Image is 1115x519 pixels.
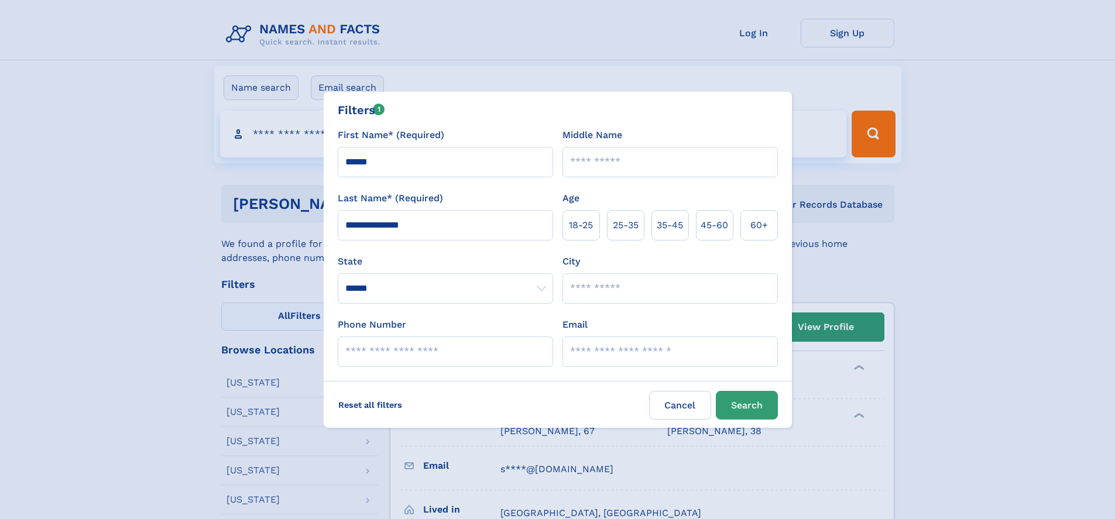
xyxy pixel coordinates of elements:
[338,101,385,119] div: Filters
[657,218,683,232] span: 35‑45
[701,218,728,232] span: 45‑60
[649,391,711,420] label: Cancel
[562,191,579,205] label: Age
[338,255,553,269] label: State
[613,218,639,232] span: 25‑35
[569,218,593,232] span: 18‑25
[562,255,580,269] label: City
[716,391,778,420] button: Search
[338,128,444,142] label: First Name* (Required)
[338,318,406,332] label: Phone Number
[750,218,768,232] span: 60+
[338,191,443,205] label: Last Name* (Required)
[331,391,410,419] label: Reset all filters
[562,128,622,142] label: Middle Name
[562,318,588,332] label: Email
